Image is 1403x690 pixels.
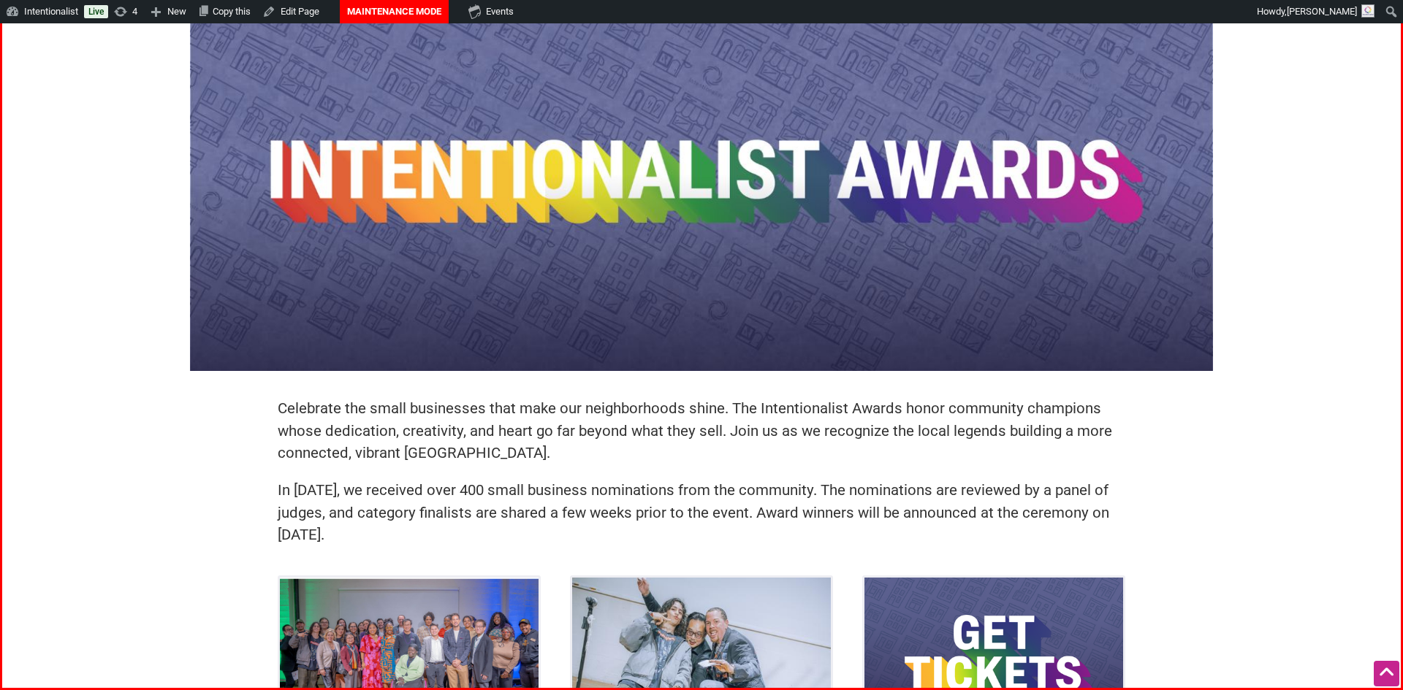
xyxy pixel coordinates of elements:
a: Live [84,5,108,18]
p: In [DATE], we received over 400 small business nominations from the community. The nominations ar... [278,479,1125,546]
p: Celebrate the small businesses that make our neighborhoods shine. The Intentionalist Awards honor... [278,397,1125,464]
span: [PERSON_NAME] [1287,6,1357,17]
div: MAINTENANCE MODE [351,2,438,21]
div: Scroll Back to Top [1374,661,1399,686]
